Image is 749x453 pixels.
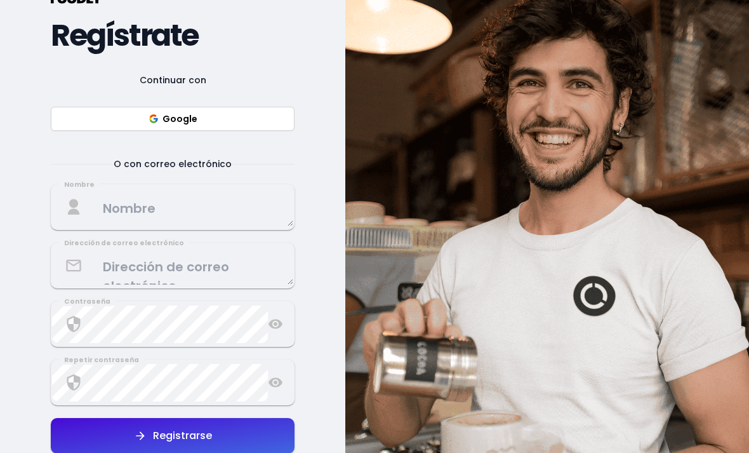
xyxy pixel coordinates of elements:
h2: Regístrate [51,24,295,47]
span: Continuar con [124,72,222,88]
div: Contraseña [59,297,116,307]
button: Google [51,107,295,131]
div: Nombre [59,180,100,190]
div: Registrarse [147,431,212,441]
span: O con correo electrónico [98,156,247,172]
div: Dirección de correo electrónico [59,238,189,248]
div: Repetir contraseña [59,355,144,365]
